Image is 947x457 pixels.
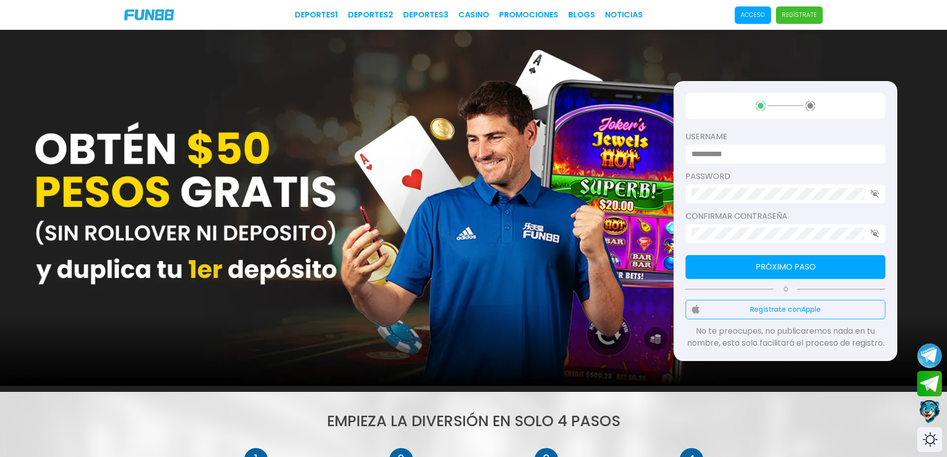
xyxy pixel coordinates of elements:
button: Contact customer service [917,399,942,425]
label: Confirmar contraseña [686,210,885,222]
p: Ó [686,285,885,294]
p: Acceso [741,10,765,19]
button: Join telegram channel [917,343,942,368]
label: username [686,131,885,143]
h1: Empieza la DIVERSIÓN en solo 4 pasos [187,410,760,432]
div: Switch theme [917,427,942,452]
a: Deportes1 [295,9,338,21]
p: No te preocupes, no publicaremos nada en tu nombre, esto solo facilitará el proceso de registro. [686,325,885,349]
button: Próximo paso [686,255,885,279]
a: Promociones [499,9,558,21]
a: NOTICIAS [605,9,643,21]
p: Regístrate [782,10,817,19]
button: Regístrate conApple [686,300,885,319]
button: Join telegram [917,371,942,397]
label: password [686,171,885,183]
a: Deportes3 [403,9,448,21]
img: Company Logo [124,9,174,20]
a: BLOGS [568,9,595,21]
a: CASINO [458,9,489,21]
a: Deportes2 [348,9,393,21]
